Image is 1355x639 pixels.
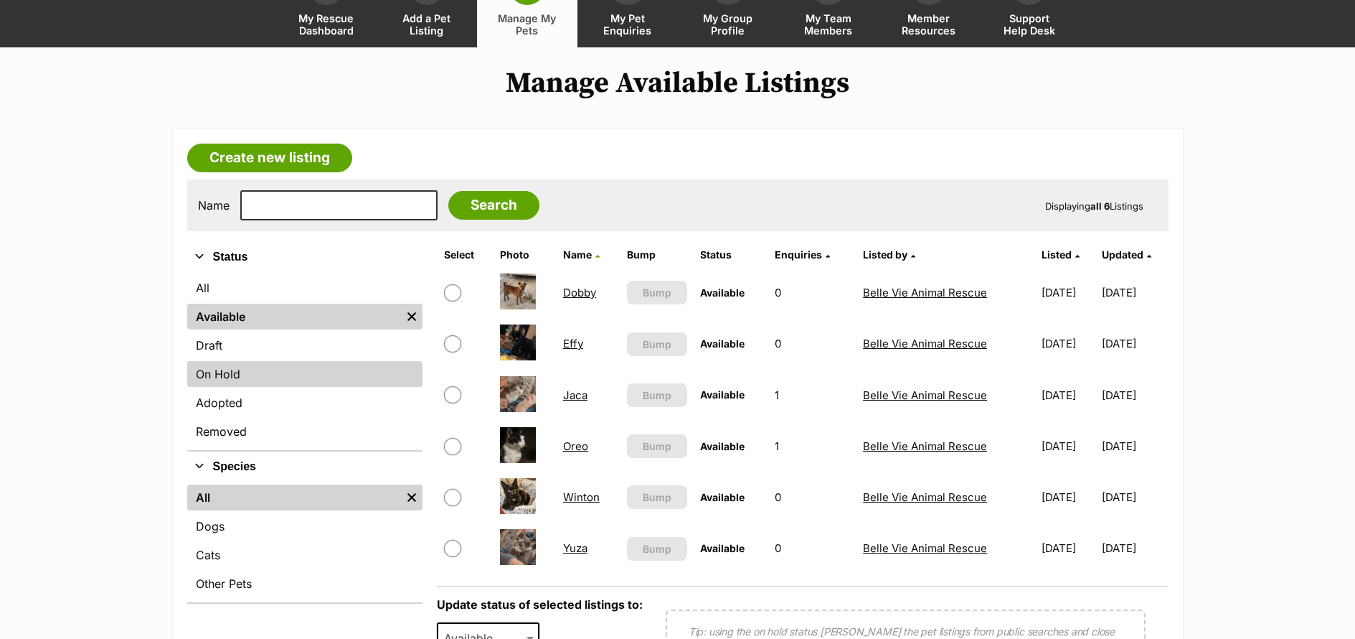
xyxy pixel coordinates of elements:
span: Updated [1102,248,1143,261]
span: Listed [1042,248,1072,261]
td: [DATE] [1102,472,1166,522]
label: Update status of selected listings to: [437,597,643,612]
span: Available [700,337,745,350]
td: [DATE] [1102,268,1166,317]
button: Bump [627,537,686,561]
label: Name [198,199,230,212]
span: Listed by [863,248,907,261]
span: Bump [643,388,671,403]
button: Bump [627,332,686,356]
a: Remove filter [401,485,422,510]
a: Belle Vie Animal Rescue [863,439,987,453]
th: Select [438,243,493,266]
button: Bump [627,434,686,458]
span: Manage My Pets [495,12,560,37]
td: [DATE] [1036,472,1100,522]
td: [DATE] [1102,523,1166,573]
span: Name [563,248,592,261]
td: 0 [769,523,856,573]
button: Bump [627,383,686,407]
a: Belle Vie Animal Rescue [863,490,987,504]
span: Available [700,286,745,299]
a: Available [187,304,401,330]
span: Available [700,491,745,503]
td: [DATE] [1036,370,1100,420]
span: My Pet Enquiries [595,12,660,37]
span: Member Resources [897,12,961,37]
a: Winton [563,490,600,504]
a: All [187,485,401,510]
a: Dobby [563,286,596,299]
span: Bump [643,490,671,505]
a: All [187,275,422,301]
span: Available [700,440,745,452]
td: [DATE] [1102,370,1166,420]
div: Species [187,482,422,602]
a: Create new listing [187,144,352,172]
a: Enquiries [775,248,830,261]
td: 1 [769,370,856,420]
a: Yuza [563,541,587,555]
a: Effy [563,337,583,350]
td: [DATE] [1102,319,1166,368]
td: [DATE] [1036,319,1100,368]
span: Available [700,388,745,401]
a: Belle Vie Animal Rescue [863,286,987,299]
input: Search [448,191,539,220]
span: Bump [643,285,671,300]
a: Adopted [187,390,422,416]
button: Bump [627,281,686,304]
button: Status [187,248,422,266]
span: Add a Pet Listing [395,12,459,37]
button: Species [187,457,422,476]
a: Updated [1102,248,1151,261]
a: Remove filter [401,304,422,330]
a: Dogs [187,513,422,539]
a: Belle Vie Animal Rescue [863,541,987,555]
th: Photo [494,243,556,266]
strong: all 6 [1090,200,1110,212]
td: [DATE] [1036,523,1100,573]
span: Bump [643,439,671,454]
td: 1 [769,421,856,471]
div: Status [187,272,422,450]
a: Removed [187,419,422,444]
th: Status [694,243,768,266]
a: Jaca [563,388,587,402]
a: Listed by [863,248,915,261]
a: Oreo [563,439,588,453]
span: Bump [643,541,671,556]
span: Displaying Listings [1045,200,1143,212]
a: Listed [1042,248,1080,261]
a: Draft [187,332,422,358]
td: 0 [769,319,856,368]
td: [DATE] [1036,268,1100,317]
a: On Hold [187,361,422,387]
span: My Team Members [796,12,861,37]
span: Support Help Desk [997,12,1062,37]
td: 0 [769,268,856,317]
th: Bump [621,243,692,266]
a: Name [563,248,600,261]
span: Available [700,542,745,554]
span: My Rescue Dashboard [294,12,359,37]
td: [DATE] [1102,421,1166,471]
td: [DATE] [1036,421,1100,471]
button: Bump [627,485,686,509]
span: My Group Profile [696,12,760,37]
a: Belle Vie Animal Rescue [863,337,987,350]
td: 0 [769,472,856,522]
a: Other Pets [187,571,422,597]
span: Bump [643,337,671,352]
span: translation missing: en.admin.listings.index.attributes.enquiries [775,248,822,261]
a: Belle Vie Animal Rescue [863,388,987,402]
a: Cats [187,542,422,568]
